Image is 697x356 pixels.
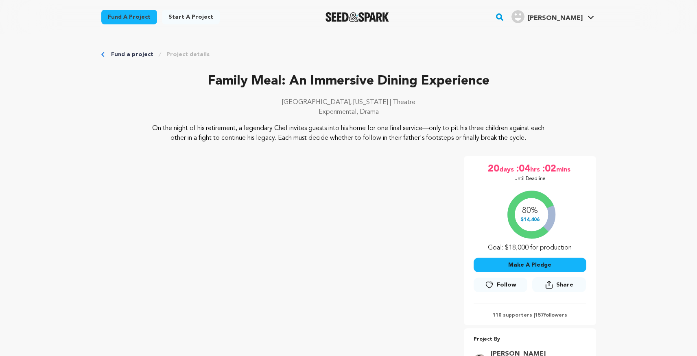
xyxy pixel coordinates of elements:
a: Vipin V.'s Profile [510,9,596,23]
p: Family Meal: An Immersive Dining Experience [101,72,596,91]
a: Fund a project [101,10,157,24]
a: Start a project [162,10,220,24]
p: Project By [474,335,586,344]
span: Share [556,281,573,289]
span: mins [556,163,572,176]
img: Seed&Spark Logo Dark Mode [326,12,389,22]
p: On the night of his retirement, a legendary Chef invites guests into his home for one final servi... [151,124,546,143]
p: [GEOGRAPHIC_DATA], [US_STATE] | Theatre [101,98,596,107]
a: Fund a project [111,50,153,59]
button: Make A Pledge [474,258,586,272]
a: Project details [166,50,210,59]
button: Follow [474,278,527,292]
p: Experimental, Drama [101,107,596,117]
span: Vipin V.'s Profile [510,9,596,26]
p: 110 supporters | followers [474,312,586,319]
span: hrs [530,163,542,176]
button: Share [532,277,586,292]
span: days [499,163,516,176]
div: Vipin V.'s Profile [511,10,583,23]
a: Seed&Spark Homepage [326,12,389,22]
div: Breadcrumb [101,50,596,59]
span: [PERSON_NAME] [528,15,583,22]
img: user.png [511,10,524,23]
span: 157 [535,313,544,318]
span: 20 [488,163,499,176]
p: Until Deadline [514,176,546,182]
span: :04 [516,163,530,176]
span: :02 [542,163,556,176]
span: Follow [497,281,516,289]
span: Share [532,277,586,295]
